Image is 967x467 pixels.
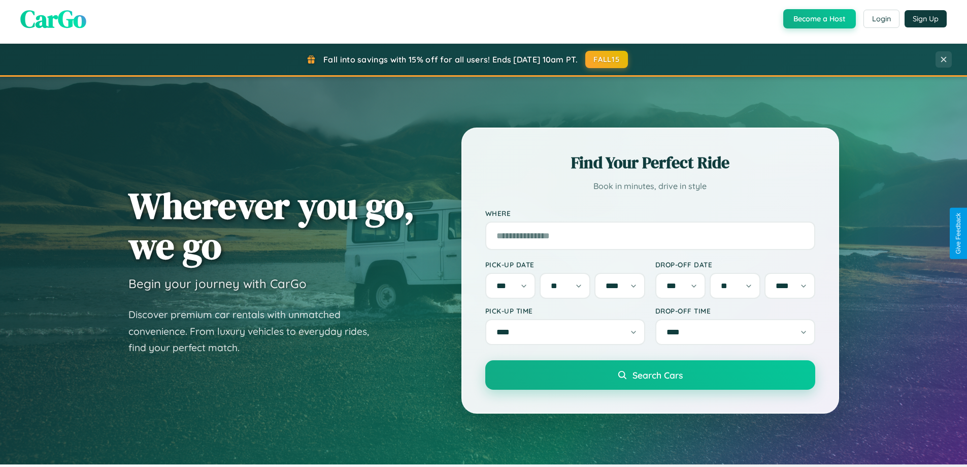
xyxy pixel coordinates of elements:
button: Sign Up [905,10,947,27]
span: Search Cars [632,369,683,381]
div: Give Feedback [955,213,962,254]
button: Search Cars [485,360,815,390]
label: Drop-off Time [655,306,815,315]
span: Fall into savings with 15% off for all users! Ends [DATE] 10am PT. [323,54,578,65]
button: Become a Host [783,9,856,28]
h2: Find Your Perfect Ride [485,151,815,174]
label: Pick-up Date [485,260,645,269]
h3: Begin your journey with CarGo [128,276,307,291]
span: CarGo [20,2,86,36]
h1: Wherever you go, we go [128,185,415,266]
p: Discover premium car rentals with unmatched convenience. From luxury vehicles to everyday rides, ... [128,306,382,356]
p: Book in minutes, drive in style [485,179,815,194]
button: FALL15 [585,51,628,68]
label: Where [485,209,815,217]
label: Pick-up Time [485,306,645,315]
button: Login [863,10,899,28]
label: Drop-off Date [655,260,815,269]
